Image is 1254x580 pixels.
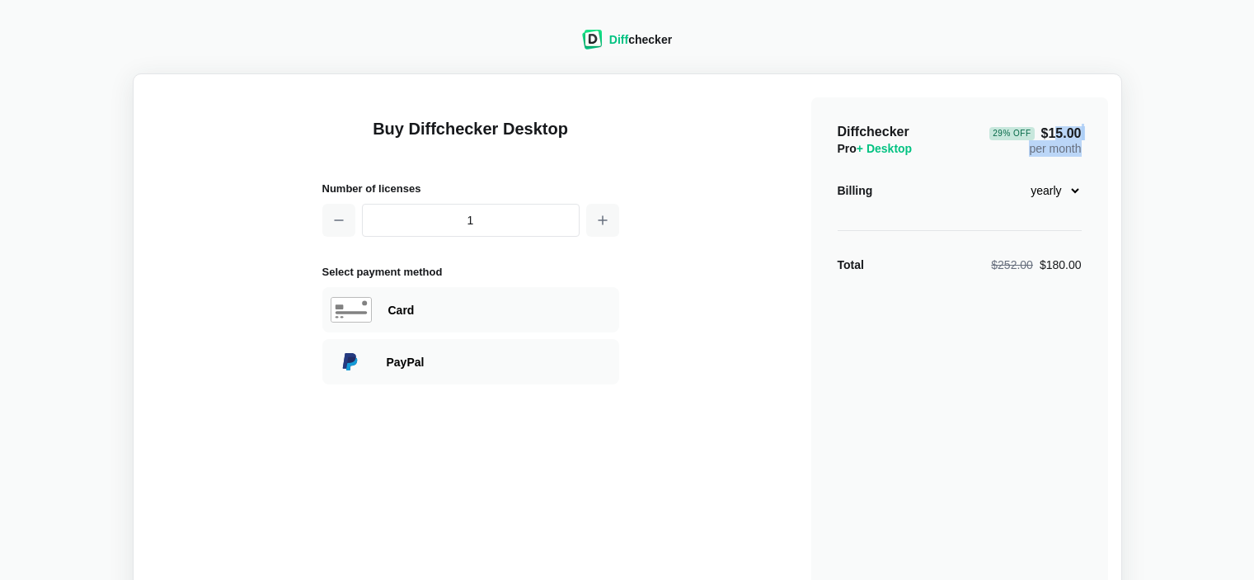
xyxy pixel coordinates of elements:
[838,142,913,155] span: Pro
[387,354,611,370] div: Paying with PayPal
[838,182,873,199] div: Billing
[989,127,1034,140] div: 29 % Off
[838,125,909,139] span: Diffchecker
[322,117,619,160] h1: Buy Diffchecker Desktop
[582,39,672,52] a: Diffchecker logoDiffchecker
[582,30,603,50] img: Diffchecker logo
[362,204,580,237] input: 1
[322,287,619,332] div: Paying with Card
[322,263,619,281] h2: Select payment method
[609,33,628,46] span: Diff
[857,142,912,155] span: + Desktop
[989,127,1081,140] span: $15.00
[388,302,611,318] div: Paying with Card
[991,258,1033,271] span: $252.00
[609,31,672,48] div: checker
[989,124,1081,157] div: per month
[322,339,619,384] div: Paying with PayPal
[991,257,1081,273] div: $180.00
[322,180,619,197] h2: Number of licenses
[838,258,864,271] strong: Total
